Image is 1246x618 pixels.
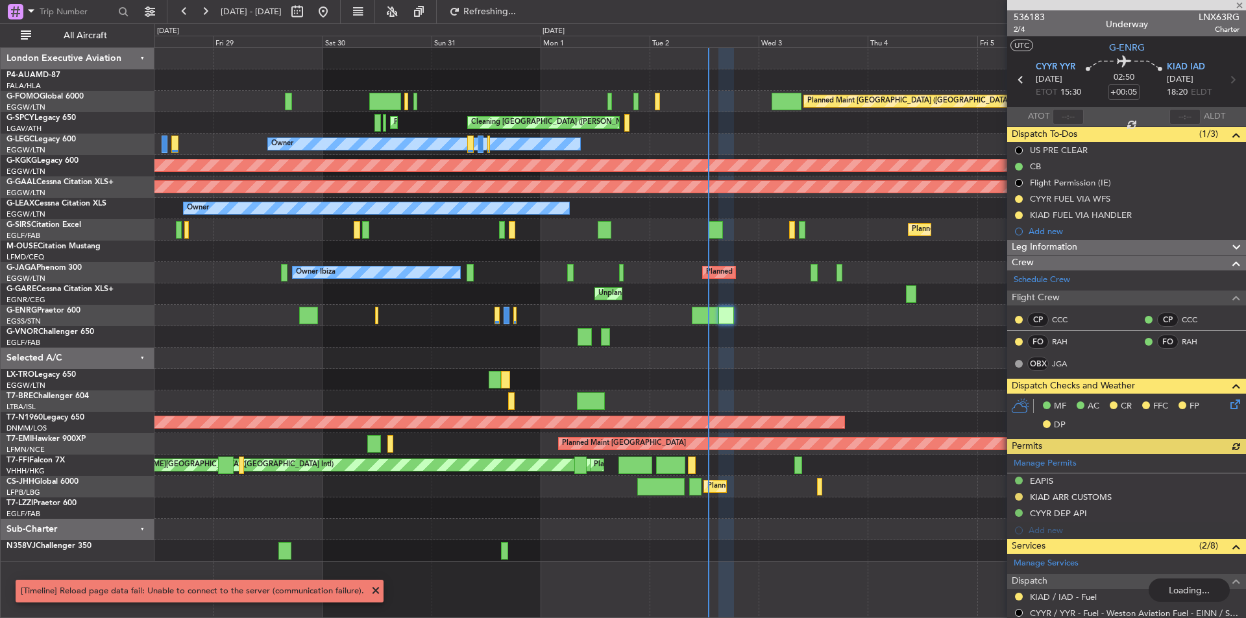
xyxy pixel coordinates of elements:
[1030,193,1110,204] div: CYYR FUEL VIA WFS
[471,113,654,132] div: Cleaning [GEOGRAPHIC_DATA] ([PERSON_NAME] Intl)
[6,71,60,79] a: P4-AUAMD-87
[1036,86,1057,99] span: ETOT
[1030,209,1132,220] div: KIAD FUEL VIA HANDLER
[541,36,650,47] div: Mon 1
[1028,110,1049,123] span: ATOT
[21,585,364,598] div: [Timeline] Reload page data fail: Unable to connect to the server (communication failure).
[6,392,33,400] span: T7-BRE
[6,316,41,326] a: EGSS/STN
[6,328,94,336] a: G-VNORChallenger 650
[6,93,40,101] span: G-FOMO
[562,434,686,453] div: Planned Maint [GEOGRAPHIC_DATA]
[6,307,37,315] span: G-ENRG
[1182,336,1211,348] a: RAH
[1010,40,1033,51] button: UTC
[6,307,80,315] a: G-ENRGPraetor 600
[1012,291,1060,305] span: Flight Crew
[6,499,33,507] span: T7-LZZI
[221,6,282,18] span: [DATE] - [DATE]
[6,285,36,293] span: G-GARE
[6,200,106,208] a: G-LEAXCessna Citation XLS
[1199,10,1240,24] span: LNX63RG
[1199,24,1240,35] span: Charter
[543,26,565,37] div: [DATE]
[912,220,1116,239] div: Planned Maint [GEOGRAPHIC_DATA] ([GEOGRAPHIC_DATA])
[1012,539,1045,554] span: Services
[443,1,521,22] button: Refreshing...
[6,81,41,91] a: FALA/HLA
[1167,61,1205,74] span: KIAD IAD
[759,36,868,47] div: Wed 3
[1030,145,1088,156] div: US PRE CLEAR
[650,36,759,47] div: Tue 2
[1153,400,1168,413] span: FFC
[868,36,977,47] div: Thu 4
[6,243,38,250] span: M-OUSE
[6,209,45,219] a: EGGW/LTN
[1030,591,1097,602] a: KIAD / IAD - Fuel
[6,71,36,79] span: P4-AUA
[6,478,34,486] span: CS-JHH
[6,435,86,443] a: T7-EMIHawker 900XP
[6,371,76,379] a: LX-TROLegacy 650
[1052,336,1081,348] a: RAH
[6,231,40,241] a: EGLF/FAB
[6,124,42,134] a: LGAV/ATH
[6,178,36,186] span: G-GAAL
[6,423,47,433] a: DNMM/LOS
[6,285,114,293] a: G-GARECessna Citation XLS+
[6,264,82,272] a: G-JAGAPhenom 300
[1106,18,1148,31] div: Underway
[1012,127,1077,142] span: Dispatch To-Dos
[1182,314,1211,326] a: CCC
[706,263,910,282] div: Planned Maint [GEOGRAPHIC_DATA] ([GEOGRAPHIC_DATA])
[271,134,293,154] div: Owner
[6,114,76,122] a: G-SPCYLegacy 650
[1199,539,1218,553] span: (2/8)
[187,198,209,218] div: Owner
[1012,240,1077,255] span: Leg Information
[6,402,36,412] a: LTBA/ISL
[6,499,77,507] a: T7-LZZIPraetor 600
[1030,177,1111,188] div: Flight Permission (IE)
[1167,86,1188,99] span: 18:20
[1030,161,1041,172] div: CB
[34,31,137,40] span: All Aircraft
[463,7,517,16] span: Refreshing...
[6,542,36,550] span: N358VJ
[1029,226,1240,237] div: Add new
[6,435,32,443] span: T7-EMI
[1199,127,1218,141] span: (1/3)
[6,157,79,165] a: G-KGKGLegacy 600
[6,509,40,519] a: EGLF/FAB
[296,263,336,282] div: Owner Ibiza
[977,36,1086,47] div: Fri 5
[1121,400,1132,413] span: CR
[6,338,40,348] a: EGLF/FAB
[6,221,81,229] a: G-SIRSCitation Excel
[1014,10,1045,24] span: 536183
[6,466,45,476] a: VHHH/HKG
[6,157,37,165] span: G-KGKG
[6,328,38,336] span: G-VNOR
[6,93,84,101] a: G-FOMOGlobal 6000
[432,36,541,47] div: Sun 31
[40,2,114,21] input: Trip Number
[807,91,1012,111] div: Planned Maint [GEOGRAPHIC_DATA] ([GEOGRAPHIC_DATA])
[1109,41,1145,54] span: G-ENRG
[6,457,65,464] a: T7-FFIFalcon 7X
[1060,86,1081,99] span: 15:30
[1054,400,1066,413] span: MF
[6,145,45,155] a: EGGW/LTN
[6,392,89,400] a: T7-BREChallenger 604
[1052,314,1081,326] a: CCC
[394,113,543,132] div: Planned Maint Athens ([PERSON_NAME] Intl)
[6,445,45,455] a: LFMN/NCE
[1014,24,1045,35] span: 2/4
[6,188,45,198] a: EGGW/LTN
[1014,274,1070,287] a: Schedule Crew
[594,455,811,475] div: Planned Maint [GEOGRAPHIC_DATA] ([GEOGRAPHIC_DATA] Intl)
[6,371,34,379] span: LX-TRO
[6,457,29,464] span: T7-FFI
[323,36,432,47] div: Sat 30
